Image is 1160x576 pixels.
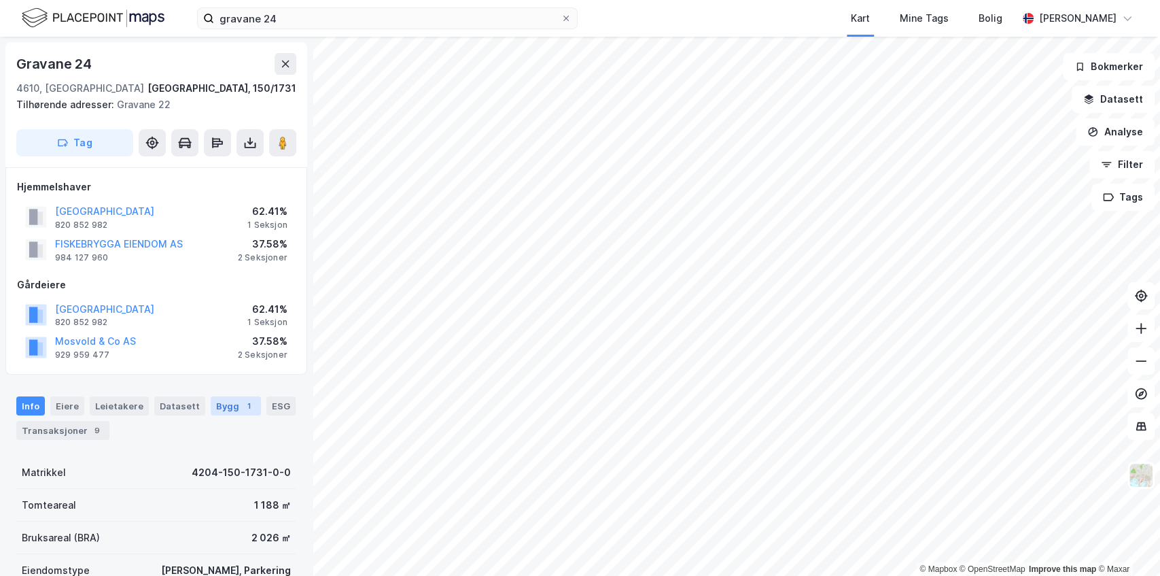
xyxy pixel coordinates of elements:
[1128,462,1154,488] img: Z
[1089,151,1155,178] button: Filter
[979,10,1002,27] div: Bolig
[22,6,164,30] img: logo.f888ab2527a4732fd821a326f86c7f29.svg
[919,564,957,574] a: Mapbox
[192,464,291,481] div: 4204-150-1731-0-0
[55,350,109,360] div: 929 959 477
[211,396,261,416] div: Bygg
[247,203,287,220] div: 62.41%
[55,317,107,328] div: 820 852 982
[1063,53,1155,80] button: Bokmerker
[55,220,107,231] div: 820 852 982
[1091,184,1155,211] button: Tags
[16,129,133,156] button: Tag
[17,277,296,293] div: Gårdeiere
[254,497,291,513] div: 1 188 ㎡
[247,301,287,318] div: 62.41%
[960,564,1025,574] a: OpenStreetMap
[238,252,287,263] div: 2 Seksjoner
[22,530,100,546] div: Bruksareal (BRA)
[154,396,205,416] div: Datasett
[238,333,287,350] div: 37.58%
[247,220,287,231] div: 1 Seksjon
[16,421,109,440] div: Transaksjoner
[266,396,296,416] div: ESG
[1076,118,1155,146] button: Analyse
[16,99,117,110] span: Tilhørende adresser:
[251,530,291,546] div: 2 026 ㎡
[1092,511,1160,576] iframe: Chat Widget
[1072,86,1155,113] button: Datasett
[1039,10,1117,27] div: [PERSON_NAME]
[1029,564,1096,574] a: Improve this map
[50,396,84,416] div: Eiere
[22,464,66,481] div: Matrikkel
[16,53,94,75] div: Gravane 24
[147,80,296,97] div: [GEOGRAPHIC_DATA], 150/1731
[16,396,45,416] div: Info
[238,350,287,360] div: 2 Seksjoner
[16,97,285,113] div: Gravane 22
[17,179,296,195] div: Hjemmelshaver
[16,80,144,97] div: 4610, [GEOGRAPHIC_DATA]
[55,252,108,263] div: 984 127 960
[851,10,870,27] div: Kart
[1092,511,1160,576] div: Kontrollprogram for chat
[247,317,287,328] div: 1 Seksjon
[90,424,104,437] div: 9
[900,10,949,27] div: Mine Tags
[242,399,256,413] div: 1
[238,236,287,252] div: 37.58%
[214,8,561,29] input: Søk på adresse, matrikkel, gårdeiere, leietakere eller personer
[22,497,76,513] div: Tomteareal
[90,396,149,416] div: Leietakere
